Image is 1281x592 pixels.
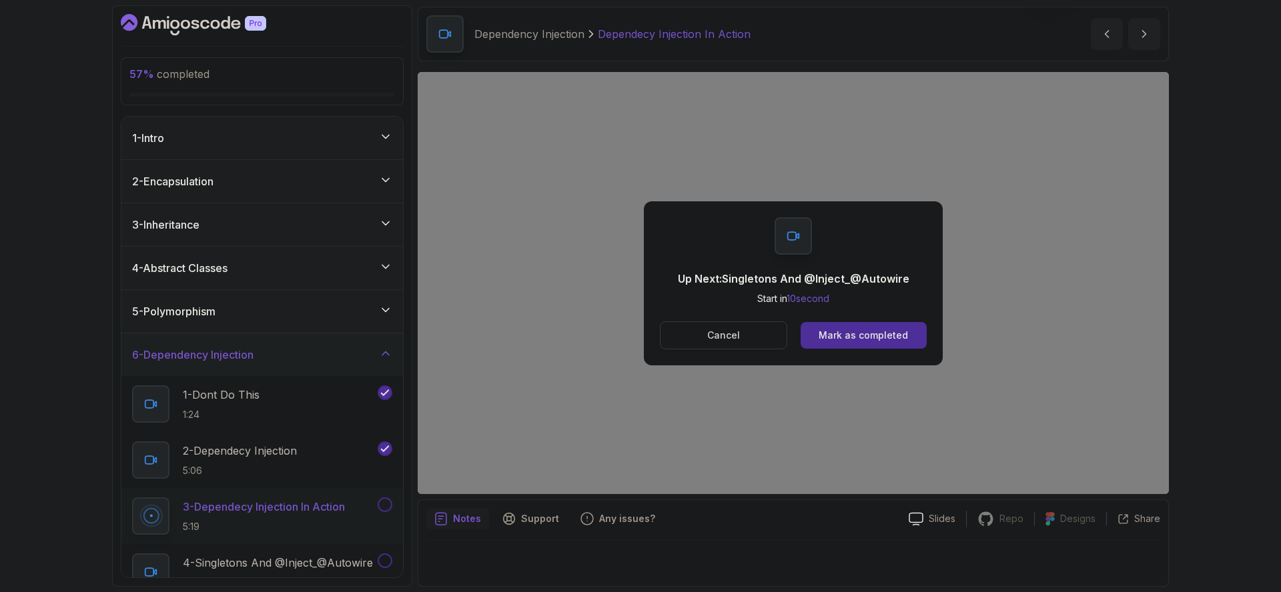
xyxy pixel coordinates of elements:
button: next content [1128,18,1160,50]
div: Mark as completed [819,329,908,342]
p: Support [521,512,559,525]
p: Share [1134,512,1160,525]
p: 8:04 [183,576,373,589]
p: Dependecy Injection In Action [598,26,751,42]
button: Mark as completed [801,322,927,349]
a: Slides [898,512,966,526]
p: 5:19 [183,520,345,533]
button: notes button [426,508,489,529]
p: 5:06 [183,464,297,477]
p: Slides [929,512,955,525]
button: 1-Dont Do This1:24 [132,385,392,423]
button: 6-Dependency Injection [121,333,403,376]
button: 3-Dependecy Injection In Action5:19 [132,497,392,535]
p: Repo [999,512,1023,525]
p: Any issues? [599,512,655,525]
p: Designs [1060,512,1096,525]
button: Support button [494,508,567,529]
button: Share [1106,512,1160,525]
p: Notes [453,512,481,525]
h3: 5 - Polymorphism [132,303,216,319]
p: 2 - Dependecy Injection [183,443,297,459]
p: Start in [678,292,909,305]
span: 10 second [787,293,829,304]
h3: 4 - Abstract Classes [132,260,228,276]
button: 2-Encapsulation [121,160,403,203]
button: previous content [1091,18,1123,50]
a: Dashboard [121,14,297,35]
button: 2-Dependecy Injection5:06 [132,441,392,479]
iframe: 3 - Dependecy Injection In Action [418,72,1169,494]
h3: 1 - Intro [132,130,164,146]
p: 4 - Singletons And @Inject_@Autowire [183,555,373,571]
span: 57 % [129,67,154,81]
button: 3-Inheritance [121,203,403,246]
button: Feedback button [572,508,663,529]
button: 1-Intro [121,117,403,159]
p: 3 - Dependecy Injection In Action [183,499,345,515]
p: 1 - Dont Do This [183,387,260,403]
p: Dependency Injection [474,26,584,42]
button: 4-Abstract Classes [121,247,403,289]
h3: 2 - Encapsulation [132,173,213,189]
p: Cancel [707,329,740,342]
h3: 6 - Dependency Injection [132,347,254,363]
p: 1:24 [183,408,260,421]
button: 5-Polymorphism [121,290,403,333]
h3: 3 - Inheritance [132,217,199,233]
button: Cancel [660,321,787,349]
span: completed [129,67,209,81]
p: Up Next: Singletons And @Inject_@Autowire [678,271,909,287]
button: 4-Singletons And @Inject_@Autowire8:04 [132,553,392,591]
